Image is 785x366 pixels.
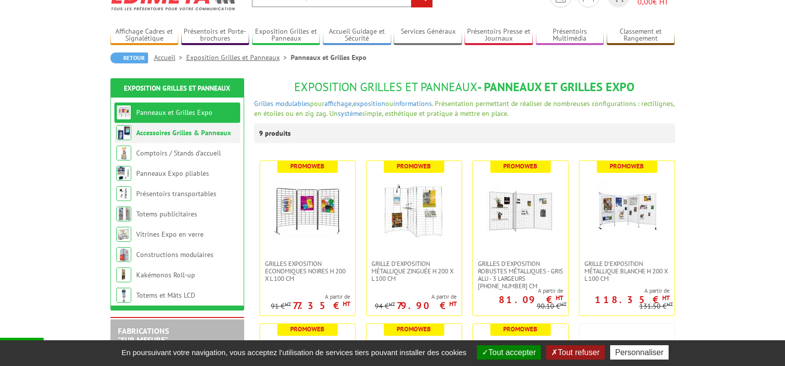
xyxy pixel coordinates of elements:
a: Constructions modulaires [136,250,213,259]
a: Présentoirs transportables [136,189,216,198]
li: Panneaux et Grilles Expo [291,52,366,62]
p: 91 € [271,303,291,310]
span: En poursuivant votre navigation, vous acceptez l'utilisation de services tiers pouvant installer ... [116,348,471,357]
span: A partir de [473,287,563,295]
sup: HT [556,294,563,302]
img: Vitrines Expo en verre [116,227,131,242]
p: 81.09 € [499,297,563,303]
a: Panneaux Expo pliables [136,169,209,178]
a: FABRICATIONS"Sur Mesure" [118,326,169,345]
img: Panneaux Expo pliables [116,166,131,181]
a: modulables [275,99,310,108]
span: Grilles Exposition Economiques Noires H 200 x L 100 cm [265,260,350,282]
span: Grille d'exposition métallique blanche H 200 x L 100 cm [584,260,670,282]
span: A partir de [375,293,457,301]
a: Grilles Exposition Economiques Noires H 200 x L 100 cm [260,260,355,282]
a: Exposition Grilles et Panneaux [252,27,320,44]
b: Promoweb [503,325,537,333]
span: A partir de [271,293,350,301]
a: exposition [353,99,385,108]
a: Comptoirs / Stands d'accueil [136,149,221,157]
p: 9 produits [259,123,296,143]
b: Promoweb [290,325,324,333]
b: Promoweb [610,162,644,170]
a: Totems et Mâts LCD [136,291,195,300]
sup: HT [285,301,291,308]
p: 77.35 € [293,303,350,309]
a: Accueil Guidage et Sécurité [323,27,391,44]
a: Accessoires Grilles & Panneaux [136,128,231,137]
p: 90.10 € [537,303,567,310]
b: Promoweb [397,162,431,170]
a: Exposition Grilles et Panneaux [186,53,291,62]
sup: HT [667,301,673,308]
span: pour , ou . Présentation permettant de réaliser de nombreuses configurations : rectilignes, en ét... [254,99,674,118]
a: Exposition Grilles et Panneaux [124,84,230,93]
a: Présentoirs Presse et Journaux [465,27,533,44]
a: Grille d'exposition métallique Zinguée H 200 x L 100 cm [366,260,462,282]
a: Classement et Rangement [607,27,675,44]
a: Présentoirs et Porte-brochures [181,27,250,44]
b: Promoweb [290,162,324,170]
p: 94 € [375,303,395,310]
span: Grille d'exposition métallique Zinguée H 200 x L 100 cm [371,260,457,282]
a: Retour [110,52,148,63]
span: Exposition Grilles et Panneaux [294,79,477,95]
b: Promoweb [397,325,431,333]
a: Grille d'exposition métallique blanche H 200 x L 100 cm [579,260,675,282]
h1: - Panneaux et Grilles Expo [254,81,675,94]
a: informations [393,99,432,108]
button: Tout accepter [477,345,541,360]
a: Affichage Cadres et Signalétique [110,27,179,44]
p: 131.50 € [639,303,673,310]
sup: HT [662,294,670,302]
img: Constructions modulaires [116,247,131,262]
a: Grilles d'exposition robustes métalliques - gris alu - 3 largeurs [PHONE_NUMBER] cm [473,260,568,290]
img: Présentoirs transportables [116,186,131,201]
sup: HT [343,300,350,308]
sup: HT [389,301,395,308]
img: Totems et Mâts LCD [116,288,131,303]
a: Vitrines Expo en verre [136,230,204,239]
img: Comptoirs / Stands d'accueil [116,146,131,160]
sup: HT [560,301,567,308]
a: Panneaux et Grilles Expo [136,108,212,117]
a: Présentoirs Multimédia [536,27,604,44]
p: 79.90 € [397,303,457,309]
b: Promoweb [503,162,537,170]
img: Totems publicitaires [116,207,131,221]
img: Accessoires Grilles & Panneaux [116,125,131,140]
img: Grilles d'exposition robustes métalliques - gris alu - 3 largeurs 70-100-120 cm [486,176,555,245]
img: Kakémonos Roll-up [116,267,131,282]
button: Personnaliser (fenêtre modale) [610,345,669,360]
sup: HT [449,300,457,308]
a: Accueil [154,53,186,62]
span: Grilles d'exposition robustes métalliques - gris alu - 3 largeurs [PHONE_NUMBER] cm [478,260,563,290]
img: Grille d'exposition métallique blanche H 200 x L 100 cm [592,176,662,245]
img: Grilles Exposition Economiques Noires H 200 x L 100 cm [273,176,342,245]
a: Totems publicitaires [136,209,197,218]
p: 118.35 € [595,297,670,303]
a: Services Généraux [394,27,462,44]
img: Grille d'exposition métallique Zinguée H 200 x L 100 cm [379,176,449,245]
span: A partir de [579,287,670,295]
button: Tout refuser [546,345,604,360]
a: Kakémonos Roll-up [136,270,195,279]
a: Grilles [254,99,273,108]
img: Panneaux et Grilles Expo [116,105,131,120]
a: système [338,109,362,118]
a: affichage [324,99,352,108]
